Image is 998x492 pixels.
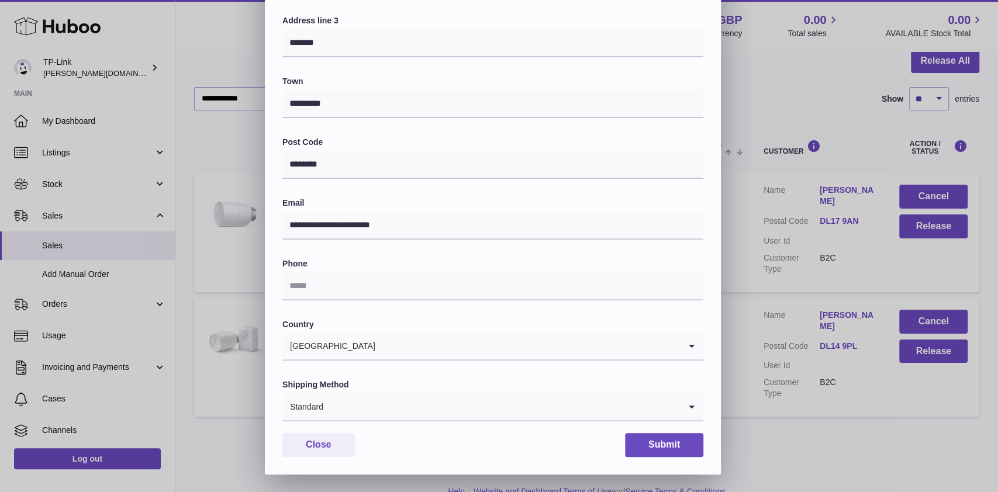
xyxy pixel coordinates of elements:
div: Search for option [282,332,703,361]
label: Phone [282,258,703,269]
label: Address line 3 [282,15,703,26]
span: Standard [282,393,324,420]
label: Town [282,76,703,87]
label: Country [282,319,703,330]
input: Search for option [324,393,680,420]
span: [GEOGRAPHIC_DATA] [282,332,376,359]
div: Search for option [282,393,703,421]
label: Shipping Method [282,379,703,390]
label: Email [282,198,703,209]
input: Search for option [376,332,680,359]
button: Submit [625,433,703,457]
button: Close [282,433,355,457]
label: Post Code [282,137,703,148]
